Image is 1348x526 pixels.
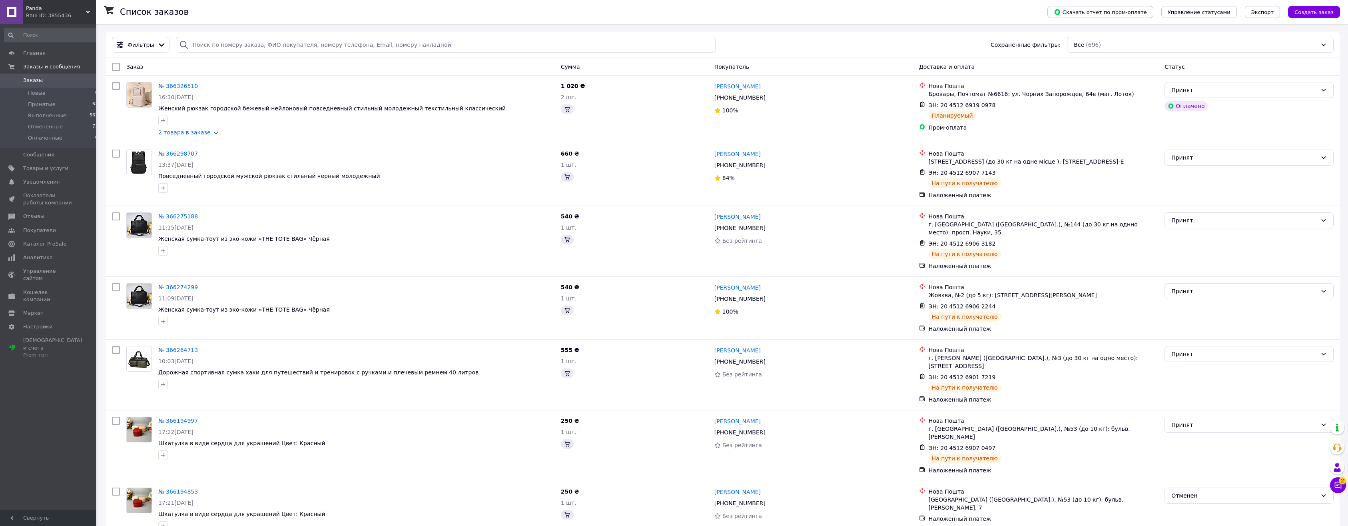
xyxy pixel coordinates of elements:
[929,383,1001,392] div: На пути к получателю
[158,500,193,506] span: 17:21[DATE]
[561,83,585,89] span: 1 020 ₴
[23,289,74,303] span: Кошелек компании
[929,111,976,120] div: Планируемый
[929,454,1001,463] div: На пути к получателю
[561,284,579,290] span: 540 ₴
[1245,6,1280,18] button: Экспорт
[158,511,325,517] span: Шкатулка в виде сердца для украшений Цвет: Красный
[28,123,63,130] span: Отмененные
[561,295,576,302] span: 1 шт.
[929,178,1001,188] div: На пути к получателю
[561,224,576,231] span: 1 шт.
[1047,6,1153,18] button: Скачать отчет по пром-оплате
[714,213,761,221] a: [PERSON_NAME]
[1339,477,1346,484] span: 2
[23,63,80,70] span: Заказы и сообщения
[126,283,152,309] a: Фото товару
[158,173,380,179] span: Повседневный городской мужской рюкзак стильный черный молодежный
[1161,6,1237,18] button: Управление статусами
[158,418,198,424] a: № 366194997
[23,178,60,186] span: Уведомления
[929,346,1158,354] div: Нова Пошта
[1171,491,1317,500] div: Отменен
[561,150,579,157] span: 660 ₴
[23,213,44,220] span: Отзывы
[23,192,74,206] span: Показатели работы компании
[929,515,1158,523] div: Наложенный платеж
[929,396,1158,404] div: Наложенный платеж
[126,488,152,513] a: Фото товару
[127,346,152,371] img: Фото товару
[158,224,193,231] span: 11:15[DATE]
[4,28,99,42] input: Поиск
[929,220,1158,236] div: г. [GEOGRAPHIC_DATA] ([GEOGRAPHIC_DATA].), №144 (до 30 кг на однно место): просп. Науки, 35
[127,488,152,513] img: Фото товару
[158,358,193,364] span: 10:03[DATE]
[23,165,68,172] span: Товары и услуги
[23,227,56,234] span: Покупатели
[1171,216,1317,225] div: Принят
[23,151,54,158] span: Сообщения
[929,291,1158,299] div: Жовква, №2 (до 5 кг): [STREET_ADDRESS][PERSON_NAME]
[158,369,479,376] a: Дорожная спортивная сумка хаки для путешествий и тренировок с ручками и плечевым ремнем 40 литров
[561,64,580,70] span: Сумма
[95,134,98,142] span: 0
[127,213,152,238] img: Фото товару
[1168,9,1230,15] span: Управление статусами
[714,82,761,90] a: [PERSON_NAME]
[28,90,46,97] span: Новые
[714,64,750,70] span: Покупатель
[28,101,56,108] span: Принятые
[28,134,62,142] span: Оплаченные
[714,346,761,354] a: [PERSON_NAME]
[28,112,66,119] span: Выполненные
[90,112,98,119] span: 563
[919,64,975,70] span: Доставка и оплата
[23,337,82,359] span: [DEMOGRAPHIC_DATA] и счета
[722,371,762,378] span: Без рейтинга
[929,170,996,176] span: ЭН: 20 4512 6907 7143
[722,175,735,181] span: 84%
[158,440,325,446] a: Шкатулка в виде сердца для украшений Цвет: Красный
[561,347,579,353] span: 555 ₴
[714,417,761,425] a: [PERSON_NAME]
[561,488,579,495] span: 250 ₴
[929,102,996,108] span: ЭН: 20 4512 6919 0978
[1165,101,1208,111] div: Оплачено
[126,82,152,108] a: Фото товару
[929,191,1158,199] div: Наложенный платеж
[158,105,506,112] span: Женский рюкзак городской бежевый нейлоновый повседневный стильный молодежный текстильный классиче...
[1171,153,1317,162] div: Принят
[561,429,576,435] span: 1 шт.
[929,425,1158,441] div: г. [GEOGRAPHIC_DATA] ([GEOGRAPHIC_DATA].), №53 (до 10 кг): бульв. [PERSON_NAME]
[127,284,152,308] img: Фото товару
[713,160,767,171] div: [PHONE_NUMBER]
[120,7,189,17] h1: Список заказов
[1171,86,1317,94] div: Принят
[929,488,1158,496] div: Нова Пошта
[929,82,1158,90] div: Нова Пошта
[127,150,152,175] img: Фото товару
[158,306,330,313] a: Женская сумка-тоут из эко-кожи «THE TOTE BAG» Чёрная
[23,310,44,317] span: Маркет
[929,466,1158,474] div: Наложенный платеж
[23,352,82,359] div: Prom топ
[714,488,761,496] a: [PERSON_NAME]
[1074,41,1084,49] span: Все
[92,101,98,108] span: 62
[158,162,193,168] span: 13:37[DATE]
[722,513,762,519] span: Без рейтинга
[722,238,762,244] span: Без рейтинга
[713,356,767,367] div: [PHONE_NUMBER]
[126,212,152,238] a: Фото товару
[23,254,53,261] span: Аналитика
[126,417,152,442] a: Фото товару
[561,418,579,424] span: 250 ₴
[991,41,1061,49] span: Сохраненные фильтры:
[929,496,1158,512] div: [GEOGRAPHIC_DATA] ([GEOGRAPHIC_DATA].), №53 (до 10 кг): бульв. [PERSON_NAME], 7
[126,64,143,70] span: Заказ
[929,354,1158,370] div: г. [PERSON_NAME] ([GEOGRAPHIC_DATA].), №3 (до 30 кг на одно место): [STREET_ADDRESS]
[929,158,1158,166] div: [STREET_ADDRESS] (до 30 кг на одне місце ): [STREET_ADDRESS]-Е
